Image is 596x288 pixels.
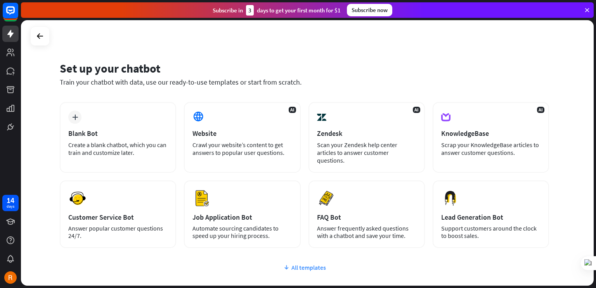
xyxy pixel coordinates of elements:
div: Train your chatbot with data, use our ready-to-use templates or start from scratch. [60,78,549,87]
div: Blank Bot [68,129,168,138]
span: AI [289,107,296,113]
div: Customer Service Bot [68,213,168,222]
div: Set up your chatbot [60,61,549,76]
div: days [7,204,14,209]
div: Website [192,129,292,138]
div: Automate sourcing candidates to speed up your hiring process. [192,225,292,239]
div: Scrap your KnowledgeBase articles to answer customer questions. [441,141,541,156]
a: 14 days [2,195,19,211]
div: Lead Generation Bot [441,213,541,222]
div: Job Application Bot [192,213,292,222]
div: 3 [246,5,254,16]
div: Subscribe in days to get your first month for $1 [213,5,341,16]
div: All templates [60,264,549,271]
div: Scan your Zendesk help center articles to answer customer questions. [317,141,416,164]
button: Open LiveChat chat widget [6,3,29,26]
span: AI [413,107,420,113]
i: plus [72,115,78,120]
div: Create a blank chatbot, which you can train and customize later. [68,141,168,156]
span: AI [537,107,544,113]
div: Zendesk [317,129,416,138]
div: Crawl your website’s content to get answers to popular user questions. [192,141,292,156]
div: KnowledgeBase [441,129,541,138]
div: 14 [7,197,14,204]
div: Support customers around the clock to boost sales. [441,225,541,239]
div: FAQ Bot [317,213,416,222]
div: Subscribe now [347,4,392,16]
div: Answer frequently asked questions with a chatbot and save your time. [317,225,416,239]
div: Answer popular customer questions 24/7. [68,225,168,239]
